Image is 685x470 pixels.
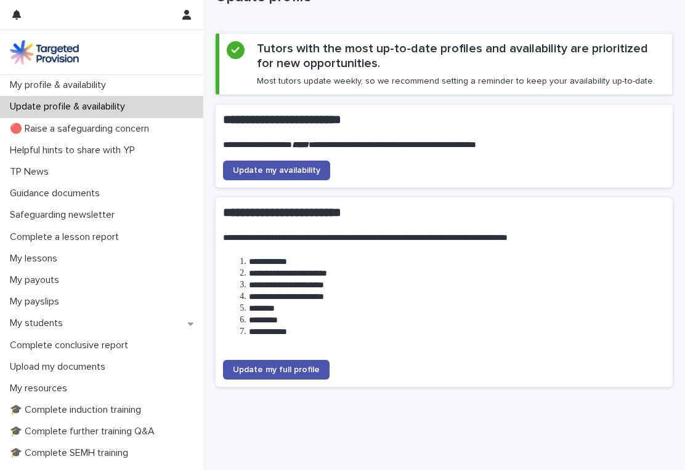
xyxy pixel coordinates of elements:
[10,40,79,65] img: M5nRWzHhSzIhMunXDL62
[5,404,151,416] p: 🎓 Complete induction training
[5,383,77,394] p: My resources
[5,123,159,135] p: 🔴 Raise a safeguarding concern
[5,188,110,199] p: Guidance documents
[5,166,59,178] p: TP News
[5,426,164,437] p: 🎓 Complete further training Q&A
[5,209,124,221] p: Safeguarding newsletter
[233,365,320,374] span: Update my full profile
[5,79,116,91] p: My profile & availability
[5,231,129,243] p: Complete a lesson report
[5,253,67,265] p: My lessons
[5,274,69,286] p: My payouts
[5,447,138,459] p: 🎓 Complete SEMH training
[5,317,73,329] p: My students
[5,145,145,156] p: Helpful hints to share with YP
[257,41,665,71] h2: Tutors with the most up-to-date profiles and availability are prioritized for new opportunities.
[5,101,135,113] p: Update profile & availability
[5,361,115,373] p: Upload my documents
[223,360,330,380] a: Update my full profile
[233,166,320,175] span: Update my availability
[5,340,138,351] p: Complete conclusive report
[5,296,69,308] p: My payslips
[257,76,655,87] p: Most tutors update weekly, so we recommend setting a reminder to keep your availability up-to-date.
[223,161,330,180] a: Update my availability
